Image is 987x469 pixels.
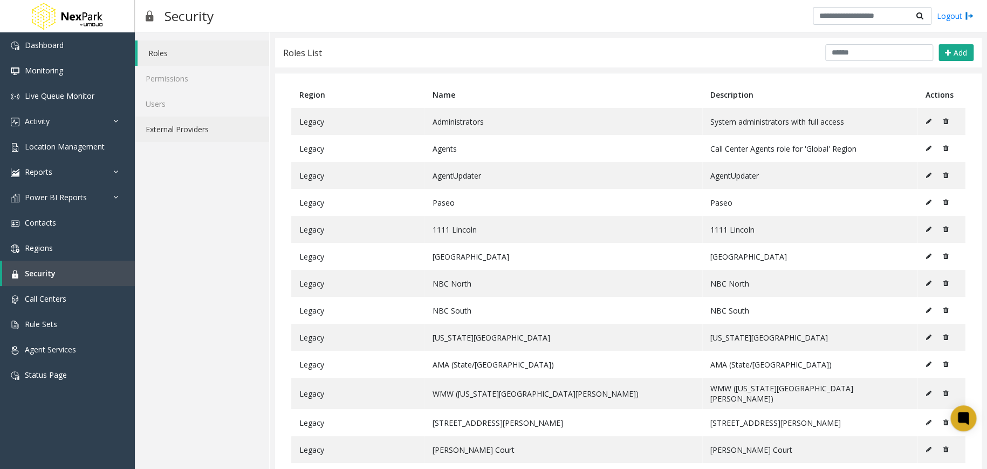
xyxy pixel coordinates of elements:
td: 55 E Jackson Blvd [424,409,702,436]
span: Status Page [25,370,67,380]
td: Legacy [291,409,424,436]
td: WMW (Washington Madison Wells) [702,378,917,409]
a: Roles [138,40,269,66]
td: Michigan Plaza [424,324,702,351]
td: Legacy [291,162,424,189]
td: Legacy [291,436,424,463]
a: Logout [937,10,974,22]
img: 'icon' [11,219,19,228]
td: Call Center Agents role for 'Global' Region [702,135,917,162]
span: Reports [25,167,52,177]
td: Legacy [291,135,424,162]
span: Monitoring [25,65,63,76]
td: WMW (Washington Madison Wells) [424,378,702,409]
td: 1111 Lincoln [702,216,917,243]
td: Harper Court [424,436,702,463]
img: logout [965,10,974,22]
td: Legacy [291,351,424,378]
td: NBC Tower [424,243,702,270]
span: Live Queue Monitor [25,91,94,101]
td: Paseo [424,189,702,216]
a: Security [2,261,135,286]
td: Legacy [291,297,424,324]
span: Regions [25,243,53,253]
span: Agent Services [25,344,76,355]
div: Roles List [283,46,322,60]
td: 55 E Jackson Blvd [702,409,917,436]
img: 'icon' [11,143,19,152]
th: Name [424,81,702,108]
img: 'icon' [11,295,19,304]
td: Paseo [702,189,917,216]
span: Security [25,268,56,278]
td: Legacy [291,324,424,351]
td: AMA (State/Wabash) [424,351,702,378]
th: Description [702,81,917,108]
td: Legacy [291,378,424,409]
span: Location Management [25,141,105,152]
td: 1111 Lincoln [424,216,702,243]
img: 'icon' [11,244,19,253]
td: Michigan Plaza [702,324,917,351]
span: Power BI Reports [25,192,87,202]
img: 'icon' [11,371,19,380]
span: Dashboard [25,40,64,50]
img: 'icon' [11,92,19,101]
td: Legacy [291,243,424,270]
span: Call Centers [25,294,66,304]
img: 'icon' [11,346,19,355]
th: Actions [917,81,965,108]
td: NBC Tower [702,243,917,270]
img: 'icon' [11,67,19,76]
td: Agents [424,135,702,162]
td: AMA (State/Wabash) [702,351,917,378]
td: AgentUpdater [424,162,702,189]
td: Legacy [291,108,424,135]
td: Administrators [424,108,702,135]
td: NBC South [702,297,917,324]
img: 'icon' [11,194,19,202]
button: Add [938,44,974,62]
td: NBC North [424,270,702,297]
th: Region [291,81,424,108]
img: 'icon' [11,168,19,177]
span: Contacts [25,217,56,228]
h3: Security [159,3,219,29]
td: Legacy [291,189,424,216]
a: Users [135,91,269,117]
span: Add [954,47,967,58]
img: 'icon' [11,118,19,126]
img: 'icon' [11,42,19,50]
td: Legacy [291,216,424,243]
img: pageIcon [146,3,154,29]
span: Activity [25,116,50,126]
td: NBC North [702,270,917,297]
td: Harper Court [702,436,917,463]
a: Permissions [135,66,269,91]
span: Rule Sets [25,319,57,329]
img: 'icon' [11,270,19,278]
td: AgentUpdater [702,162,917,189]
td: NBC South [424,297,702,324]
a: External Providers [135,117,269,142]
img: 'icon' [11,321,19,329]
td: System administrators with full access [702,108,917,135]
td: Legacy [291,270,424,297]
